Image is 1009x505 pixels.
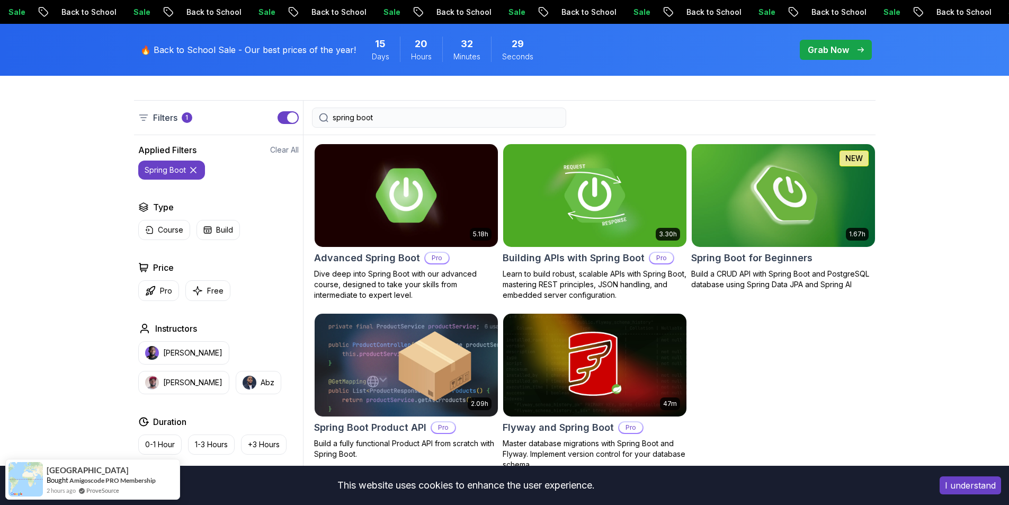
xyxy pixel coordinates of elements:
p: Pro [650,253,673,263]
img: provesource social proof notification image [8,462,43,497]
button: Clear All [270,145,299,155]
h2: Spring Boot for Beginners [691,251,812,265]
p: Master database migrations with Spring Boot and Flyway. Implement version control for your databa... [503,438,687,470]
p: Sale [99,7,133,17]
button: 0-1 Hour [138,435,182,455]
a: Building APIs with Spring Boot card3.30hBuilding APIs with Spring BootProLearn to build robust, s... [503,144,687,300]
p: +3 Hours [248,439,280,450]
span: 20 Hours [415,37,427,51]
p: spring boot [145,165,186,175]
p: [PERSON_NAME] [163,348,222,358]
p: Sale [349,7,383,17]
button: instructor imgAbz [236,371,281,394]
p: Pro [160,286,172,296]
p: Learn to build robust, scalable APIs with Spring Boot, mastering REST principles, JSON handling, ... [503,269,687,300]
img: Spring Boot for Beginners card [692,144,875,247]
p: 1.67h [849,230,865,238]
button: Build [197,220,240,240]
button: +3 Hours [241,435,287,455]
button: instructor img[PERSON_NAME] [138,341,229,365]
button: 1-3 Hours [188,435,235,455]
p: 2.09h [471,400,488,408]
p: Back to School [902,7,974,17]
p: Back to School [277,7,349,17]
p: Sale [974,7,1008,17]
p: Back to School [527,7,599,17]
h2: Price [153,261,174,274]
p: Free [207,286,224,296]
p: Pro [432,422,455,433]
p: Build a CRUD API with Spring Boot and PostgreSQL database using Spring Data JPA and Spring AI [691,269,876,290]
h2: Duration [153,415,186,428]
p: 3.30h [659,230,677,238]
img: instructor img [145,376,159,389]
p: 🔥 Back to School Sale - Our best prices of the year! [140,43,356,56]
div: This website uses cookies to enhance the user experience. [8,474,924,497]
p: Sale [474,7,508,17]
h2: Flyway and Spring Boot [503,420,614,435]
a: Flyway and Spring Boot card47mFlyway and Spring BootProMaster database migrations with Spring Boo... [503,313,687,470]
input: Search Java, React, Spring boot ... [333,112,559,123]
p: Back to School [27,7,99,17]
button: Accept cookies [940,476,1001,494]
p: 47m [663,400,677,408]
p: Abz [261,377,274,388]
button: Free [185,280,230,301]
h2: Applied Filters [138,144,197,156]
span: Seconds [502,51,533,62]
h2: Type [153,201,174,214]
img: Spring Boot Product API card [315,314,498,417]
p: Grab Now [808,43,849,56]
p: Back to School [152,7,224,17]
p: Filters [153,111,177,124]
p: 1-3 Hours [195,439,228,450]
p: 5.18h [473,230,488,238]
span: 32 Minutes [461,37,473,51]
a: Spring Boot for Beginners card1.67hNEWSpring Boot for BeginnersBuild a CRUD API with Spring Boot ... [691,144,876,290]
span: 2 hours ago [47,486,76,495]
span: Minutes [453,51,480,62]
p: Sale [599,7,633,17]
img: Building APIs with Spring Boot card [503,144,686,247]
h2: Spring Boot Product API [314,420,426,435]
button: instructor img[PERSON_NAME] [138,371,229,394]
img: instructor img [145,346,159,360]
p: Dive deep into Spring Boot with our advanced course, designed to take your skills from intermedia... [314,269,498,300]
span: 29 Seconds [512,37,524,51]
p: Course [158,225,183,235]
img: Flyway and Spring Boot card [503,314,686,417]
p: Build [216,225,233,235]
h2: Instructors [155,322,197,335]
h2: Building APIs with Spring Boot [503,251,645,265]
p: Sale [724,7,758,17]
p: Back to School [652,7,724,17]
p: Pro [619,422,642,433]
p: Sale [224,7,258,17]
img: Advanced Spring Boot card [315,144,498,247]
img: instructor img [243,376,256,389]
h2: Advanced Spring Boot [314,251,420,265]
span: 15 Days [375,37,386,51]
p: Sale [849,7,883,17]
p: Back to School [777,7,849,17]
span: [GEOGRAPHIC_DATA] [47,466,129,475]
p: Pro [425,253,449,263]
a: Amigoscode PRO Membership [69,476,156,484]
span: Days [372,51,389,62]
a: Spring Boot Product API card2.09hSpring Boot Product APIProBuild a fully functional Product API f... [314,313,498,459]
p: Back to School [402,7,474,17]
a: Advanced Spring Boot card5.18hAdvanced Spring BootProDive deep into Spring Boot with our advanced... [314,144,498,300]
p: [PERSON_NAME] [163,377,222,388]
p: NEW [845,153,863,164]
a: ProveSource [86,486,119,495]
p: 0-1 Hour [145,439,175,450]
span: Hours [411,51,432,62]
button: Pro [138,280,179,301]
span: Bought [47,476,68,484]
button: Course [138,220,190,240]
p: Build a fully functional Product API from scratch with Spring Boot. [314,438,498,459]
button: spring boot [138,161,205,180]
p: 1 [185,113,188,122]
